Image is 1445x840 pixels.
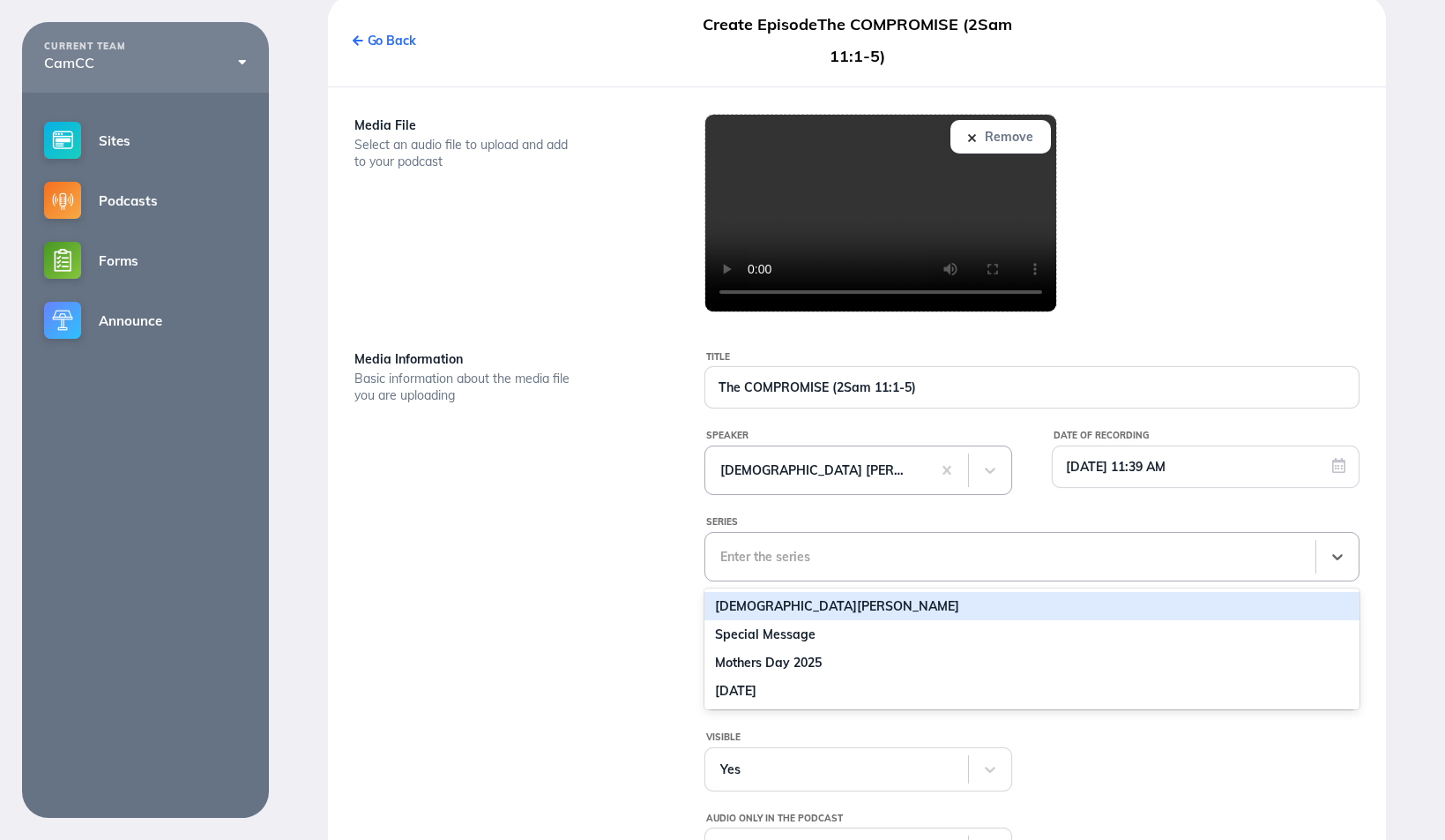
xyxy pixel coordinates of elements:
div: [DATE] [704,677,1360,705]
a: Sites [22,110,269,170]
div: Special Message [704,620,1360,649]
div: Audio Only in the Podcast [706,809,1013,829]
img: icon-close-x-dark@2x.png [968,134,976,142]
button: Remove [950,120,1050,154]
a: Podcasts [22,170,269,230]
a: Go Back [353,33,416,49]
input: SeriesEnter the series[DEMOGRAPHIC_DATA][PERSON_NAME]Special MessageMothers Day 2025[DATE][DEMOGR... [720,550,724,564]
img: podcasts-small@2x.png [44,182,81,219]
div: Media File [354,114,660,137]
div: Basic information about the media file you are uploading [354,371,575,404]
div: Title [706,348,1360,367]
div: Speaker [706,426,1013,446]
div: Date of Recording [1054,426,1360,446]
div: Visible [706,728,1013,747]
div: Mothers Day 2025 [704,649,1360,677]
div: [DEMOGRAPHIC_DATA] [704,705,1360,733]
div: Select an audio file to upload and add to your podcast [354,137,575,170]
div: [DEMOGRAPHIC_DATA][PERSON_NAME] [704,592,1360,620]
div: Create EpisodeThe COMPROMISE (2Sam 11:1-5) [689,9,1025,72]
a: Forms [22,230,269,290]
a: Announce [22,290,269,350]
img: sites-small@2x.png [44,122,81,159]
div: CURRENT TEAM [44,41,247,52]
input: New Episode Title [705,367,1359,408]
img: announce-small@2x.png [44,302,81,339]
div: Media Information [354,348,660,371]
div: Yes [720,762,954,776]
img: forms-small@2x.png [44,242,81,279]
div: Series [706,513,1360,532]
div: CamCC [44,55,247,71]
